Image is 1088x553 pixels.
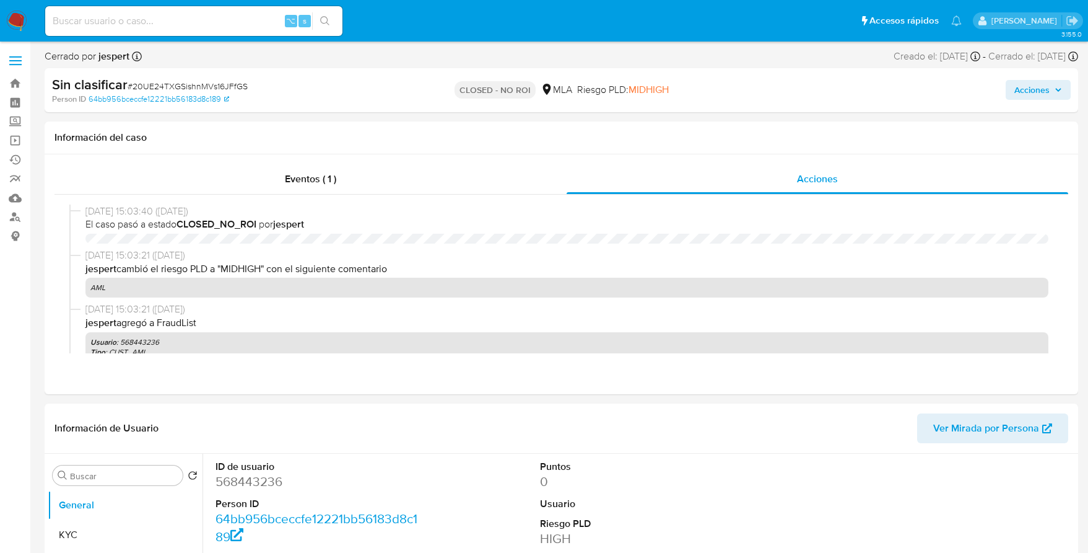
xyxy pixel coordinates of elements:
[540,497,744,511] dt: Usuario
[312,12,337,30] button: search-icon
[90,337,116,348] b: Usuario
[45,13,342,29] input: Buscar usuario o caso...
[577,83,669,97] span: Riesgo PLD:
[85,262,1048,276] p: cambió el riesgo PLD a "MIDHIGH" con el siguiente comentario
[128,80,248,92] span: # 20UE24TXGSishnMVs16JFfGS
[54,422,159,435] h1: Información de Usuario
[540,517,744,531] dt: Riesgo PLD
[54,131,1068,144] h1: Información del caso
[983,50,986,63] span: -
[869,14,939,27] span: Accesos rápidos
[988,50,1078,63] div: Cerrado el: [DATE]
[85,218,1048,231] span: El caso pasó a estado por
[215,460,420,474] dt: ID de usuario
[540,460,744,474] dt: Puntos
[90,347,105,358] b: Tipo
[85,249,1048,262] span: [DATE] 15:03:21 ([DATE])
[286,15,295,27] span: ⌥
[85,262,116,276] b: jespert
[951,15,962,26] a: Notificaciones
[540,473,744,490] dd: 0
[215,473,420,490] dd: 568443236
[303,15,307,27] span: s
[85,316,1048,330] p: agregó a FraudList
[797,172,838,186] span: Acciones
[52,74,128,94] b: Sin clasificar
[285,172,336,186] span: Eventos ( 1 )
[273,217,304,231] b: jespert
[70,471,178,482] input: Buscar
[85,316,116,330] b: jespert
[215,497,420,511] dt: Person ID
[85,303,1048,316] span: [DATE] 15:03:21 ([DATE])
[188,471,198,484] button: Volver al orden por defecto
[58,471,67,480] button: Buscar
[85,278,1048,298] p: AML
[455,81,536,99] p: CLOSED - NO ROI
[933,414,1039,443] span: Ver Mirada por Persona
[1006,80,1071,100] button: Acciones
[52,94,86,105] b: Person ID
[540,530,744,547] dd: HIGH
[991,15,1061,27] p: stefania.bordes@mercadolibre.com
[89,94,229,105] a: 64bb956bceccfe12221bb56183d8c189
[629,82,669,97] span: MIDHIGH
[1066,14,1079,27] a: Salir
[48,490,202,520] button: General
[1014,80,1050,100] span: Acciones
[917,414,1068,443] button: Ver Mirada por Persona
[45,50,129,63] span: Cerrado por
[48,520,202,550] button: KYC
[90,337,1043,347] p: : 568443236
[541,83,572,97] div: MLA
[90,347,1043,357] p: : CUST_AML
[85,205,1048,218] span: [DATE] 15:03:40 ([DATE])
[96,49,129,63] b: jespert
[894,50,980,63] div: Creado el: [DATE]
[215,510,417,545] a: 64bb956bceccfe12221bb56183d8c189
[176,217,256,231] b: CLOSED_NO_ROI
